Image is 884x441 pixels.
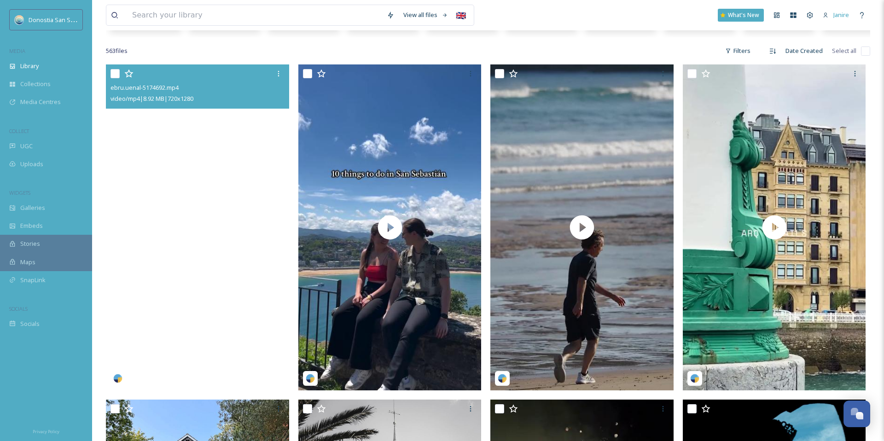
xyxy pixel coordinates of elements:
span: Collections [20,80,51,88]
input: Search your library [128,5,382,25]
img: snapsea-logo.png [498,374,507,383]
img: snapsea-logo.png [306,374,315,383]
span: Embeds [20,221,43,230]
span: WIDGETS [9,189,30,196]
img: thumbnail [298,64,482,390]
a: Privacy Policy [33,425,59,436]
span: ebru.uenal-5174692.mp4 [110,83,179,92]
a: What's New [718,9,764,22]
div: Date Created [781,42,827,60]
span: Library [20,62,39,70]
img: thumbnail [683,64,866,390]
video: ebru.uenal-5174692.mp4 [106,64,289,390]
div: Filters [721,42,755,60]
span: Select all [832,46,856,55]
span: SnapLink [20,276,46,284]
span: Socials [20,319,40,328]
span: Uploads [20,160,43,168]
img: snapsea-logo.png [690,374,699,383]
span: Galleries [20,203,45,212]
img: images.jpeg [15,15,24,24]
span: SOCIALS [9,305,28,312]
a: Janire [818,6,854,24]
span: Media Centres [20,98,61,106]
button: Open Chat [843,400,870,427]
img: thumbnail [490,64,674,390]
span: Privacy Policy [33,429,59,435]
span: Stories [20,239,40,248]
span: 563 file s [106,46,128,55]
span: Janire [833,11,849,19]
img: snapsea-logo.png [113,374,122,383]
span: COLLECT [9,128,29,134]
span: Donostia San Sebastián Turismoa [29,15,122,24]
span: UGC [20,142,33,151]
div: 🇬🇧 [453,7,469,23]
span: Maps [20,258,35,267]
span: video/mp4 | 8.92 MB | 720 x 1280 [110,94,193,103]
a: View all files [399,6,453,24]
span: MEDIA [9,47,25,54]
